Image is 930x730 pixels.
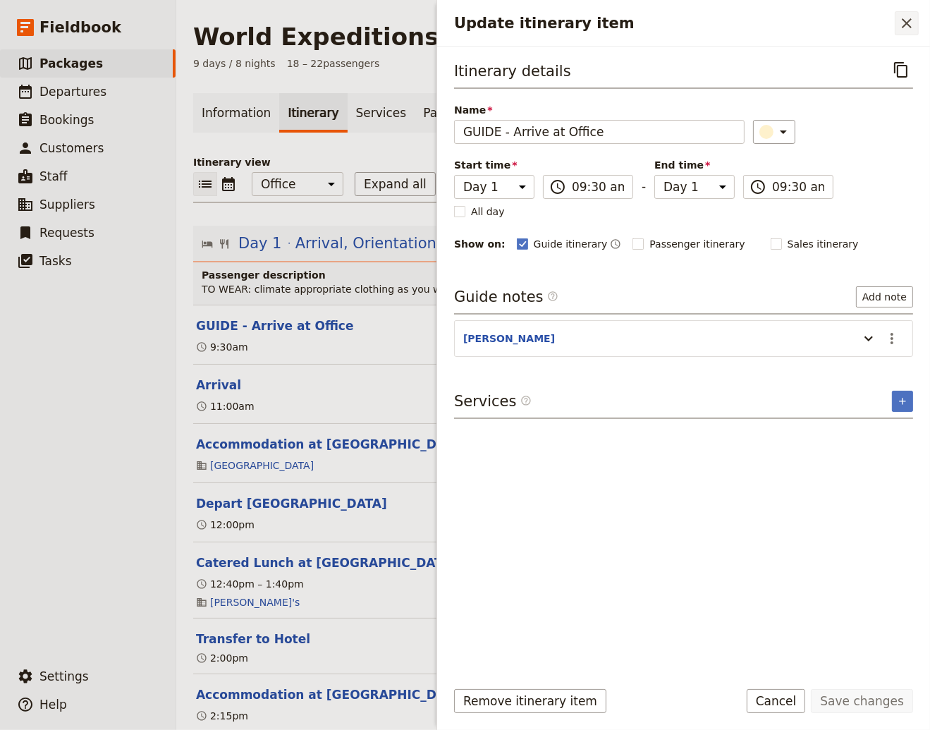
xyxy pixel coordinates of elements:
button: Time shown on guide itinerary [610,236,621,253]
span: Customers [39,141,104,155]
a: Package options [415,93,529,133]
span: Name [454,103,745,117]
button: Edit day information [202,233,637,254]
a: [PERSON_NAME]'s [210,595,300,609]
button: Add service inclusion [892,391,913,412]
span: 18 – 22 passengers [287,56,380,71]
span: Passenger itinerary [649,237,745,251]
span: Guide itinerary [534,237,608,251]
button: Edit this itinerary item [196,554,630,571]
button: Actions [880,327,904,351]
span: Suppliers [39,197,95,212]
a: Services [348,93,415,133]
input: ​ [572,178,624,195]
button: Edit this itinerary item [196,436,467,453]
span: Requests [39,226,94,240]
button: Edit this itinerary item [196,686,467,703]
button: Edit this itinerary item [196,495,387,512]
a: [GEOGRAPHIC_DATA] [210,458,314,473]
button: Edit this itinerary item [196,631,310,647]
button: ​ [753,120,795,144]
span: Staff [39,169,68,183]
span: ​ [749,178,766,195]
span: ​ [520,395,532,406]
div: 12:40pm – 1:40pm [196,577,304,591]
span: End time [654,158,735,172]
h4: Passenger description [202,268,907,282]
span: Fieldbook [39,17,121,38]
button: Edit this itinerary item [196,377,241,394]
span: ​ [547,291,558,308]
div: 2:15pm [196,709,248,723]
input: Name [454,120,745,144]
div: 2:00pm [196,651,248,665]
span: Settings [39,669,89,683]
span: All day [471,205,505,219]
div: Show on: [454,237,506,251]
div: 9:30am [196,340,248,354]
div: 11:00am [196,399,255,413]
span: Arrival, Orientation and Indigenous Art Project [295,233,637,254]
button: Edit this itinerary item [196,317,354,334]
span: Departures [39,85,106,99]
span: TO WEAR: climate appropriate clothing as you will be unable to check-in to your hotel rooms upon ... [202,284,725,295]
button: Expand all [355,172,436,196]
h3: Guide notes [454,286,558,308]
h2: Update itinerary item [454,13,895,34]
span: Tasks [39,254,72,268]
span: Start time [454,158,534,172]
span: Bookings [39,113,94,127]
span: ​ [547,291,558,302]
div: ​ [761,123,792,140]
button: Save changes [811,689,913,713]
a: Itinerary [279,93,347,133]
span: Help [39,698,67,712]
input: ​ [772,178,824,195]
h3: Services [454,391,532,412]
button: Close drawer [895,11,919,35]
button: Add note [856,286,913,308]
p: Itinerary view [193,155,913,169]
button: Copy itinerary item [889,58,913,82]
button: Cancel [747,689,806,713]
h3: Itinerary details [454,61,571,82]
h1: World Expeditions: Toorak College 2025 [193,23,730,51]
span: ​ [549,178,566,195]
button: Remove itinerary item [454,689,606,713]
select: End time [654,175,735,199]
button: Calendar view [217,172,240,196]
span: 9 days / 8 nights [193,56,276,71]
a: Information [193,93,279,133]
span: Packages [39,56,103,71]
span: ​ [520,395,532,412]
span: Day 1 [238,233,282,254]
button: List view [193,172,217,196]
div: 12:00pm [196,518,255,532]
span: Sales itinerary [788,237,859,251]
button: [PERSON_NAME] [463,331,555,346]
select: Start time [454,175,534,199]
span: - [642,178,646,199]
